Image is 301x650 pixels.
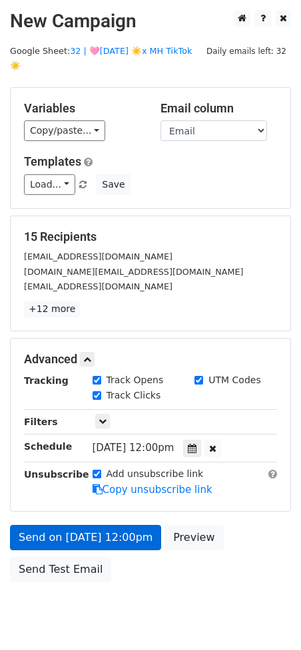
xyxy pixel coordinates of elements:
small: [EMAIL_ADDRESS][DOMAIN_NAME] [24,281,172,291]
button: Save [96,174,131,195]
label: Add unsubscribe link [107,467,204,481]
small: Google Sheet: [10,46,192,71]
a: Daily emails left: 32 [202,46,291,56]
a: +12 more [24,301,80,317]
label: UTM Codes [208,373,260,387]
small: [EMAIL_ADDRESS][DOMAIN_NAME] [24,251,172,261]
a: Send Test Email [10,557,111,582]
span: Daily emails left: 32 [202,44,291,59]
a: Preview [164,525,223,550]
strong: Tracking [24,375,69,386]
label: Track Clicks [107,389,161,403]
iframe: Chat Widget [234,586,301,650]
h5: Variables [24,101,141,116]
a: Templates [24,154,81,168]
h5: Email column [160,101,277,116]
small: [DOMAIN_NAME][EMAIL_ADDRESS][DOMAIN_NAME] [24,267,243,277]
strong: Schedule [24,441,72,452]
strong: Unsubscribe [24,469,89,480]
a: 32 | 🩷[DATE] ☀️x MH TikTok☀️ [10,46,192,71]
strong: Filters [24,416,58,427]
span: [DATE] 12:00pm [93,442,174,454]
a: Copy/paste... [24,120,105,141]
h5: 15 Recipients [24,230,277,244]
h5: Advanced [24,352,277,367]
a: Copy unsubscribe link [93,484,212,496]
a: Load... [24,174,75,195]
h2: New Campaign [10,10,291,33]
a: Send on [DATE] 12:00pm [10,525,161,550]
label: Track Opens [107,373,164,387]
